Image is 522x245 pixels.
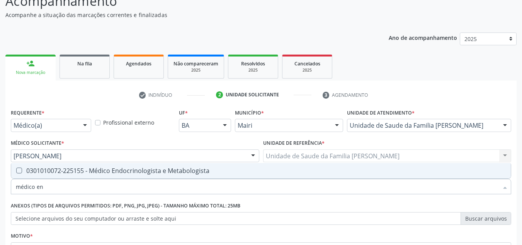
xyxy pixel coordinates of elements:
[173,67,218,73] div: 2025
[11,107,44,119] label: Requerente
[26,59,35,68] div: person_add
[226,91,279,98] div: Unidade solicitante
[14,122,75,129] span: Médico(a)
[14,152,243,160] span: [PERSON_NAME]
[103,118,154,127] label: Profissional externo
[179,107,188,119] label: UF
[241,60,265,67] span: Resolvidos
[389,33,457,42] p: Ano de acompanhamento
[77,60,92,67] span: Na fila
[235,107,264,119] label: Município
[238,122,327,129] span: Mairi
[263,137,325,149] label: Unidade de referência
[288,67,326,73] div: 2025
[11,70,50,75] div: Nova marcação
[234,67,272,73] div: 2025
[126,60,151,67] span: Agendados
[5,11,363,19] p: Acompanhe a situação das marcações correntes e finalizadas
[11,200,240,212] label: Anexos (Tipos de arquivos permitidos: PDF, PNG, JPG, JPEG) - Tamanho máximo total: 25MB
[173,60,218,67] span: Não compareceram
[216,91,223,98] div: 2
[294,60,320,67] span: Cancelados
[350,122,495,129] span: Unidade de Saude da Familia [PERSON_NAME]
[347,107,415,119] label: Unidade de atendimento
[16,179,498,194] input: Buscar por procedimentos
[182,122,215,129] span: BA
[16,168,506,174] div: 0301010072-225155 - Médico Endocrinologista e Metabologista
[11,137,64,149] label: Médico Solicitante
